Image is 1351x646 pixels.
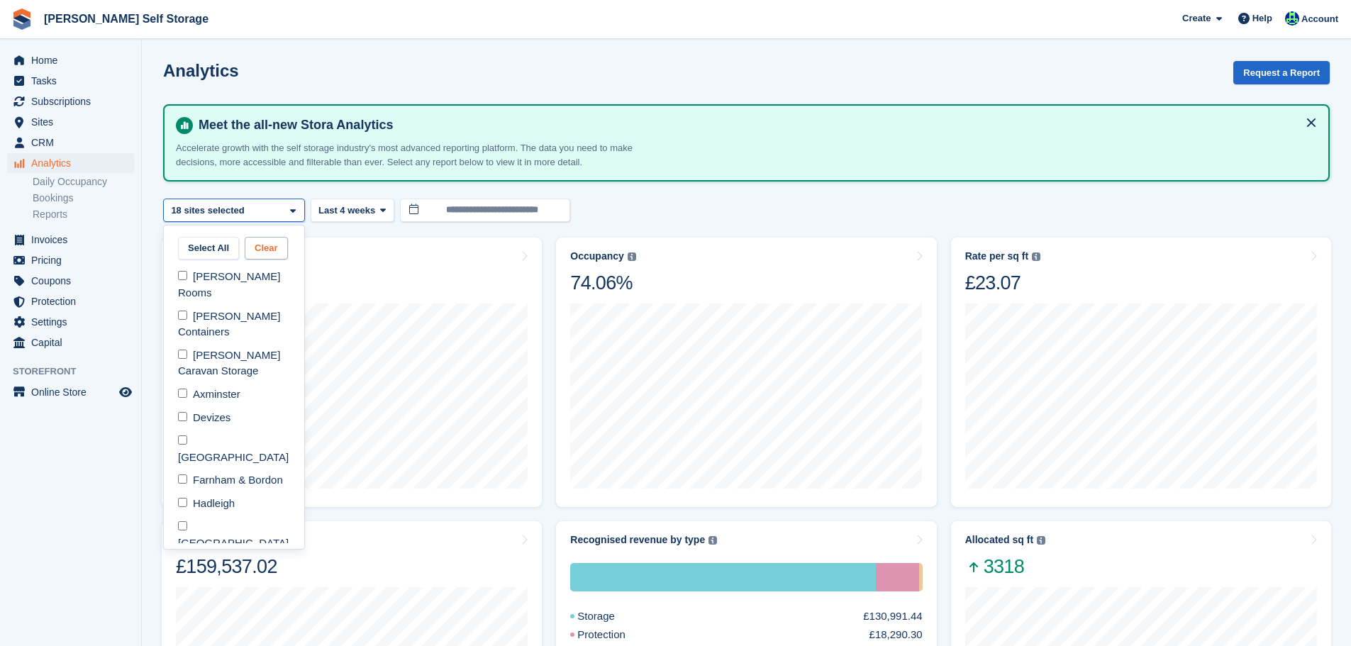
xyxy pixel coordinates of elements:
[31,91,116,111] span: Subscriptions
[31,230,116,250] span: Invoices
[38,7,214,30] a: [PERSON_NAME] Self Storage
[169,492,299,516] div: Hadleigh
[31,153,116,173] span: Analytics
[13,364,141,379] span: Storefront
[869,627,923,643] div: £18,290.30
[965,534,1033,546] div: Allocated sq ft
[965,555,1045,579] span: 3318
[7,133,134,152] a: menu
[708,536,717,545] img: icon-info-grey-7440780725fd019a000dd9b08b2336e03edf1995a4989e88bcd33f0948082b44.svg
[7,291,134,311] a: menu
[193,117,1317,133] h4: Meet the all-new Stora Analytics
[570,563,876,591] div: Storage
[163,61,239,80] h2: Analytics
[31,50,116,70] span: Home
[169,204,250,218] div: 18 sites selected
[1037,536,1045,545] img: icon-info-grey-7440780725fd019a000dd9b08b2336e03edf1995a4989e88bcd33f0948082b44.svg
[876,563,918,591] div: Protection
[169,516,299,555] div: [GEOGRAPHIC_DATA]
[31,382,116,402] span: Online Store
[7,271,134,291] a: menu
[1252,11,1272,26] span: Help
[31,291,116,311] span: Protection
[570,627,660,643] div: Protection
[31,271,116,291] span: Coupons
[33,191,134,205] a: Bookings
[318,204,375,218] span: Last 4 weeks
[1182,11,1211,26] span: Create
[169,344,299,383] div: [PERSON_NAME] Caravan Storage
[570,271,635,295] div: 74.06%
[311,199,394,222] button: Last 4 weeks
[169,469,299,492] div: Farnham & Bordon
[7,112,134,132] a: menu
[31,333,116,352] span: Capital
[176,555,277,579] div: £159,537.02
[1301,12,1338,26] span: Account
[7,230,134,250] a: menu
[570,534,705,546] div: Recognised revenue by type
[117,384,134,401] a: Preview store
[31,250,116,270] span: Pricing
[7,153,134,173] a: menu
[33,175,134,189] a: Daily Occupancy
[31,312,116,332] span: Settings
[7,91,134,111] a: menu
[570,608,649,625] div: Storage
[11,9,33,30] img: stora-icon-8386f47178a22dfd0bd8f6a31ec36ba5ce8667c1dd55bd0f319d3a0aa187defe.svg
[169,406,299,430] div: Devizes
[863,608,922,625] div: £130,991.44
[7,50,134,70] a: menu
[31,133,116,152] span: CRM
[245,237,288,260] button: Clear
[1233,61,1330,84] button: Request a Report
[965,271,1040,295] div: £23.07
[570,250,623,262] div: Occupancy
[33,208,134,221] a: Reports
[176,141,672,169] p: Accelerate growth with the self storage industry's most advanced reporting platform. The data you...
[178,237,239,260] button: Select All
[169,383,299,406] div: Axminster
[965,250,1028,262] div: Rate per sq ft
[169,430,299,469] div: [GEOGRAPHIC_DATA]
[7,333,134,352] a: menu
[169,304,299,343] div: [PERSON_NAME] Containers
[628,252,636,261] img: icon-info-grey-7440780725fd019a000dd9b08b2336e03edf1995a4989e88bcd33f0948082b44.svg
[919,563,923,591] div: One-off
[31,112,116,132] span: Sites
[1032,252,1040,261] img: icon-info-grey-7440780725fd019a000dd9b08b2336e03edf1995a4989e88bcd33f0948082b44.svg
[169,265,299,304] div: [PERSON_NAME] Rooms
[7,312,134,332] a: menu
[31,71,116,91] span: Tasks
[7,71,134,91] a: menu
[1285,11,1299,26] img: Jenna Kennedy
[7,382,134,402] a: menu
[7,250,134,270] a: menu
